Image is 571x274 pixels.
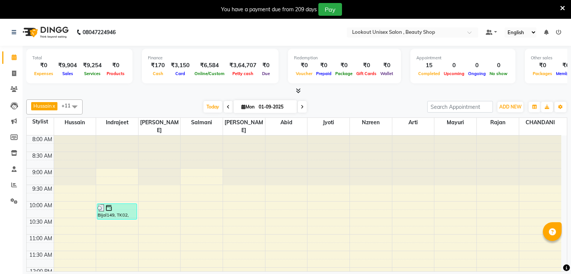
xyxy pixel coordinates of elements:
div: Finance [148,55,273,61]
div: 11:30 AM [28,251,54,259]
span: Due [260,71,272,76]
span: [PERSON_NAME] [223,118,265,135]
span: Rajan [477,118,519,127]
span: Sales [60,71,75,76]
div: 15 [416,61,442,70]
span: Services [82,71,102,76]
div: ₹0 [294,61,314,70]
span: Card [173,71,187,76]
button: Pay [318,3,342,16]
div: ₹0 [32,61,55,70]
div: Total [32,55,127,61]
img: logo [19,22,71,43]
span: Nzreen [350,118,392,127]
span: Package [333,71,354,76]
input: Search Appointment [427,101,493,113]
div: ₹0 [531,61,554,70]
div: ₹0 [105,61,127,70]
span: Jyoti [307,118,350,127]
b: 08047224946 [83,22,116,43]
span: Prepaid [314,71,333,76]
div: You have a payment due from 209 days [221,6,317,14]
div: ₹0 [333,61,354,70]
div: ₹0 [354,61,378,70]
div: 9:00 AM [31,169,54,176]
div: ₹9,254 [80,61,105,70]
span: Packages [531,71,554,76]
div: Redemption [294,55,395,61]
div: ₹3,64,707 [226,61,259,70]
span: Salmani [181,118,223,127]
span: Upcoming [442,71,466,76]
div: Stylist [27,118,54,126]
span: CHANDANI [519,118,561,127]
input: 2025-09-01 [256,101,294,113]
span: Online/Custom [193,71,226,76]
div: ₹170 [148,61,168,70]
span: Expenses [32,71,55,76]
span: Wallet [378,71,395,76]
span: +11 [62,102,76,108]
div: ₹0 [378,61,395,70]
span: Gift Cards [354,71,378,76]
span: Petty cash [231,71,255,76]
div: 0 [488,61,509,70]
div: ₹0 [314,61,333,70]
div: 10:30 AM [28,218,54,226]
span: Cash [151,71,165,76]
span: No show [488,71,509,76]
div: 11:00 AM [28,235,54,242]
div: 0 [466,61,488,70]
span: Today [203,101,222,113]
span: Hussain [33,103,52,109]
span: ADD NEW [499,104,521,110]
a: x [52,103,55,109]
span: Arti [392,118,434,127]
div: ₹9,904 [55,61,80,70]
div: 0 [442,61,466,70]
span: Completed [416,71,442,76]
span: Mayuri [434,118,476,127]
div: Bijal149, TK02, 10:05 AM-10:35 AM, [PERSON_NAME] - Clean shave [97,204,137,219]
span: [PERSON_NAME] [139,118,181,135]
button: ADD NEW [497,102,523,112]
div: 8:30 AM [31,152,54,160]
span: Voucher [294,71,314,76]
div: ₹3,150 [168,61,193,70]
div: Appointment [416,55,509,61]
div: 8:00 AM [31,135,54,143]
span: Abid [265,118,307,127]
iframe: chat widget [539,244,563,266]
div: ₹6,584 [193,61,226,70]
span: Ongoing [466,71,488,76]
div: 9:30 AM [31,185,54,193]
span: Hussain [54,118,96,127]
span: Products [105,71,127,76]
div: ₹0 [259,61,273,70]
div: 10:00 AM [28,202,54,209]
span: Mon [240,104,256,110]
span: Indrajeet [96,118,138,127]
